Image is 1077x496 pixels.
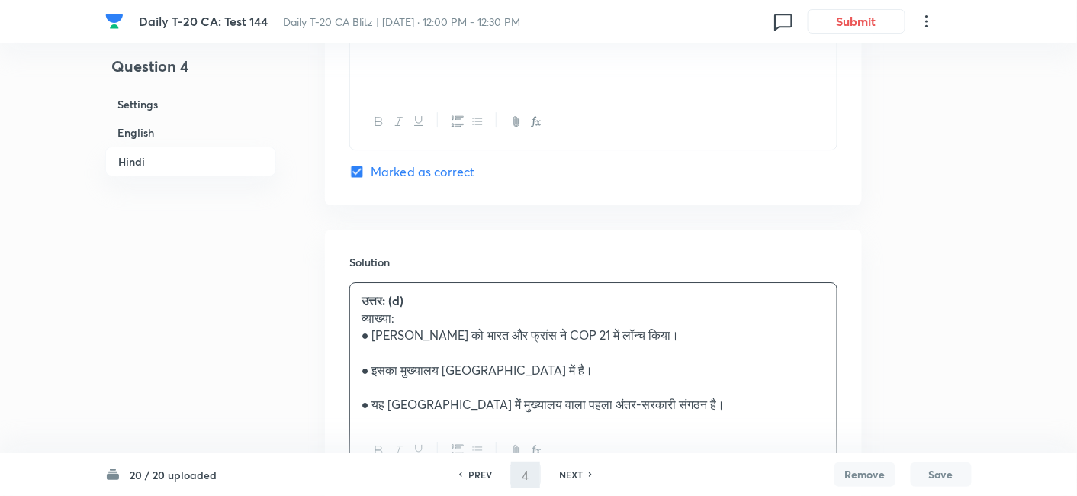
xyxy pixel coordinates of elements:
button: Remove [834,462,895,487]
h6: PREV [468,468,492,482]
button: Submit [808,9,905,34]
p: व्याख्या: [362,310,825,327]
span: Marked as correct [371,163,475,181]
h6: Solution [349,254,837,270]
strong: उत्तर: (d) [362,292,403,308]
h6: Hindi [105,147,276,176]
p: ● इसका मुख्यालय [GEOGRAPHIC_DATA] में है। [362,362,825,379]
img: Company Logo [105,12,124,31]
h6: NEXT [559,468,583,482]
h6: 20 / 20 uploaded [130,467,217,483]
span: Daily T-20 CA: Test 144 [139,13,268,29]
p: ● [PERSON_NAME] को भारत और फ्रांस ने COP 21 में लॉन्च किया। [362,327,825,344]
h6: Settings [105,90,276,118]
p: ● यह [GEOGRAPHIC_DATA] में मुख्यालय वाला पहला अंतर-सरकारी संगठन है। [362,396,825,414]
a: Company Logo [105,12,127,31]
h4: Question 4 [105,55,276,90]
h6: English [105,118,276,147]
button: Save [911,462,972,487]
span: Daily T-20 CA Blitz | [DATE] · 12:00 PM - 12:30 PM [284,14,521,29]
